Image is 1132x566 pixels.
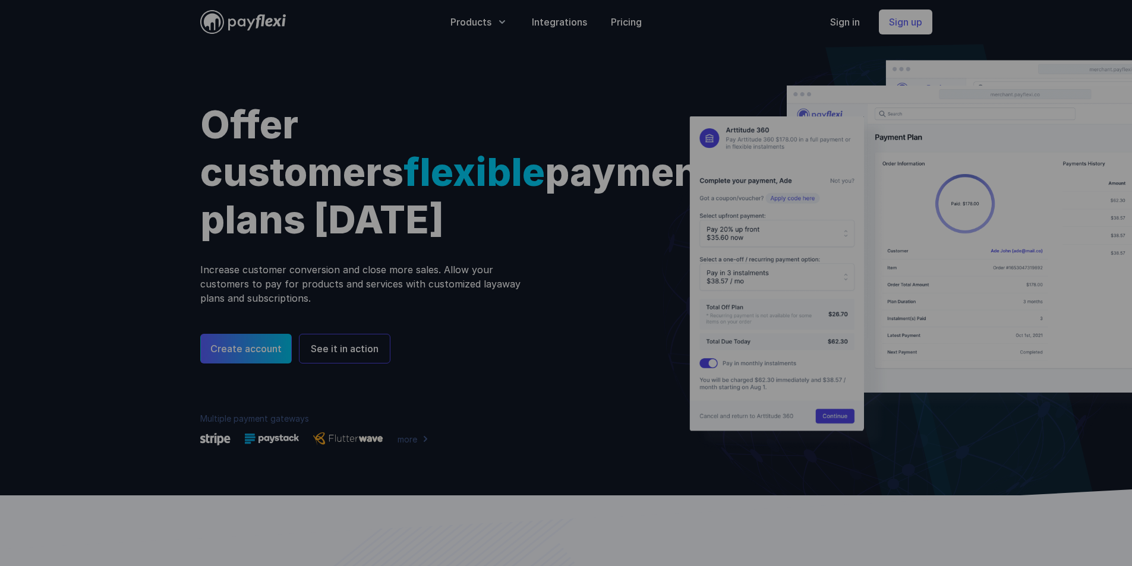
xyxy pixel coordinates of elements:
span: Products [450,15,491,29]
img: Stripe [200,433,231,445]
button: See it in action [299,334,390,363]
a: Sign in [830,15,860,29]
button: Products [450,15,508,29]
p: Increase customer conversion and close more sales. Allow your customers to pay for products and s... [200,263,543,305]
span: Multiple payment gateways [200,413,309,423]
a: Create account [200,334,292,363]
span: more [398,433,417,445]
a: Pricing [611,15,642,29]
a: Sign up [879,10,932,34]
a: Integrations [532,15,587,29]
img: PayFlexi [200,10,286,34]
span: Offer customers payment plans [DATE] [200,102,714,242]
span: flexible [403,149,545,195]
img: Paystack [245,434,299,444]
img: Flutterwave [313,432,383,445]
img: hero-highlight.svg [825,44,1094,495]
img: Global Network [662,59,1132,495]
